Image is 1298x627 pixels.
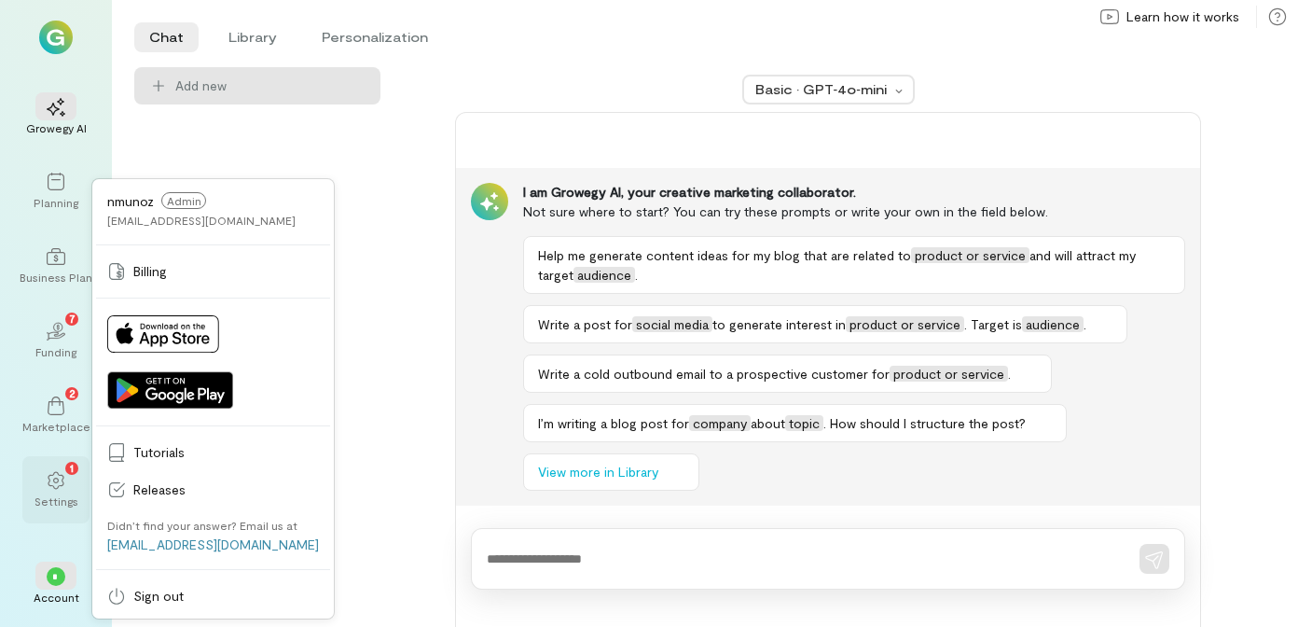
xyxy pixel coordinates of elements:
[964,316,1022,332] span: . Target is
[107,371,233,409] img: Get it on Google Play
[22,232,90,300] a: Business Plan
[22,419,90,434] div: Marketplace
[107,536,319,552] a: [EMAIL_ADDRESS][DOMAIN_NAME]
[96,578,330,615] a: Sign out
[133,262,319,281] span: Billing
[20,270,92,285] div: Business Plan
[538,247,911,263] span: Help me generate content ideas for my blog that are related to
[22,382,90,449] a: Marketplace
[523,236,1185,294] button: Help me generate content ideas for my blog that are related toproduct or serviceand will attract ...
[1008,366,1011,382] span: .
[1126,7,1239,26] span: Learn how it works
[22,307,90,374] a: Funding
[573,267,635,283] span: audience
[523,404,1067,442] button: I’m writing a blog post forcompanyabouttopic. How should I structure the post?
[523,305,1127,343] button: Write a post forsocial mediato generate interest inproduct or service. Target isaudience.
[785,415,823,431] span: topic
[890,366,1008,382] span: product or service
[133,443,319,462] span: Tutorials
[1022,316,1084,332] span: audience
[107,193,154,209] span: nmunoz
[69,310,76,327] span: 7
[1084,316,1086,332] span: .
[22,552,90,620] div: *Account
[523,355,1052,393] button: Write a cold outbound email to a prospective customer forproduct or service.
[22,456,90,523] a: Settings
[134,22,199,52] li: Chat
[214,22,292,52] li: Library
[823,415,1026,431] span: . How should I structure the post?
[538,366,890,382] span: Write a cold outbound email to a prospective customer for
[635,267,638,283] span: .
[307,22,443,52] li: Personalization
[538,415,689,431] span: I’m writing a blog post for
[96,253,330,290] a: Billing
[107,213,296,228] div: [EMAIL_ADDRESS][DOMAIN_NAME]
[133,587,319,606] span: Sign out
[632,316,712,332] span: social media
[523,183,1185,202] div: I am Growegy AI, your creative marketing collaborator.
[70,459,74,476] span: 1
[22,158,90,225] a: Planning
[26,120,87,135] div: Growegy AI
[96,434,330,471] a: Tutorials
[523,453,699,491] button: View more in Library
[538,463,658,481] span: View more in Library
[35,494,78,509] div: Settings
[538,316,632,332] span: Write a post for
[911,247,1029,263] span: product or service
[751,415,785,431] span: about
[133,481,319,499] span: Releases
[523,202,1185,221] div: Not sure where to start? You can try these prompts or write your own in the field below.
[34,590,79,605] div: Account
[712,316,846,332] span: to generate interest in
[69,384,76,401] span: 2
[22,83,90,150] a: Growegy AI
[161,192,206,209] span: Admin
[689,415,751,431] span: company
[96,471,330,509] a: Releases
[107,315,219,353] img: Download on App Store
[107,518,297,533] div: Didn’t find your answer? Email us at
[34,195,78,210] div: Planning
[175,77,366,95] span: Add new
[35,344,76,359] div: Funding
[846,316,964,332] span: product or service
[755,80,890,99] div: Basic · GPT‑4o‑mini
